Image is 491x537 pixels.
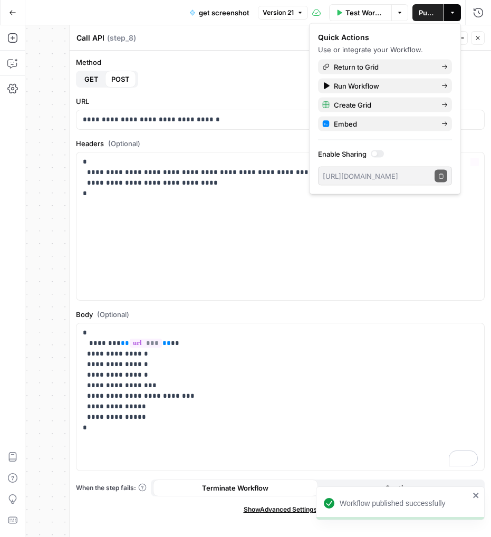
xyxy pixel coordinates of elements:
button: Version 21 [258,6,308,20]
div: To enrich screen reader interactions, please activate Accessibility in Grammarly extension settings [76,323,484,471]
span: Use or integrate your Workflow. [318,45,423,54]
span: Run Workflow [334,81,433,91]
span: Create Grid [334,100,433,110]
span: Terminate Workflow [202,483,268,493]
label: Enable Sharing [318,149,452,159]
label: Headers [76,138,485,149]
span: Test Workflow [345,7,385,18]
textarea: Call API [76,33,104,43]
div: Workflow published successfully [340,498,469,509]
span: Continue [385,483,416,493]
span: GET [84,74,99,84]
label: Method [76,57,485,68]
button: GET [78,71,105,88]
span: POST [111,74,130,84]
button: close [473,491,480,500]
span: Embed [334,119,433,129]
span: Publish [419,7,437,18]
span: ( step_8 ) [107,33,136,43]
button: get screenshot [183,4,256,21]
a: When the step fails: [76,483,147,493]
span: (Optional) [108,138,140,149]
span: Return to Grid [334,62,433,72]
button: Publish [412,4,444,21]
button: Test Workflow [329,4,391,21]
span: (Optional) [97,309,129,320]
span: Show Advanced Settings [244,505,317,514]
span: Version 21 [263,8,294,17]
label: Body [76,309,485,320]
span: get screenshot [199,7,249,18]
label: URL [76,96,485,107]
div: Quick Actions [318,32,452,43]
button: Continue [318,480,483,496]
